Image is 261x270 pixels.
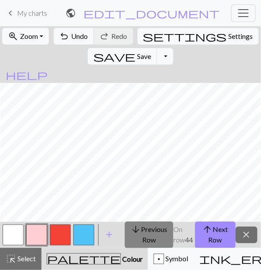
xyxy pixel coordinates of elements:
span: settings [143,30,227,42]
button: Colour [41,248,148,270]
button: Toggle navigation [231,4,256,22]
span: close [241,229,252,241]
span: Symbol [164,255,188,263]
span: My charts [17,9,47,17]
a: My charts [5,6,47,21]
p: On row [173,225,195,246]
button: SettingsSettings [137,28,259,45]
span: add [104,229,114,241]
span: arrow_upward [203,224,213,236]
button: Save [88,48,157,65]
button: Zoom [2,28,49,45]
button: Next Row [195,222,236,249]
button: Undo [54,28,94,45]
span: Save [137,52,151,60]
button: p Symbol [148,248,194,270]
span: zoom_in [8,30,18,42]
strong: 44 [185,236,193,244]
span: arrow_downward [131,224,141,236]
span: Select [16,255,36,263]
span: undo [59,30,70,42]
span: public [65,7,76,19]
i: Settings [143,31,227,42]
span: highlight_alt [6,253,16,265]
button: Previous Row [125,222,173,249]
span: edit_document [83,7,220,19]
span: save [93,50,135,62]
span: Colour [121,255,143,263]
span: Zoom [20,32,38,40]
span: help [6,69,48,81]
span: Settings [229,31,253,42]
span: Undo [72,32,88,40]
div: p [154,254,164,265]
span: keyboard_arrow_left [5,7,16,19]
span: palette [47,253,120,265]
